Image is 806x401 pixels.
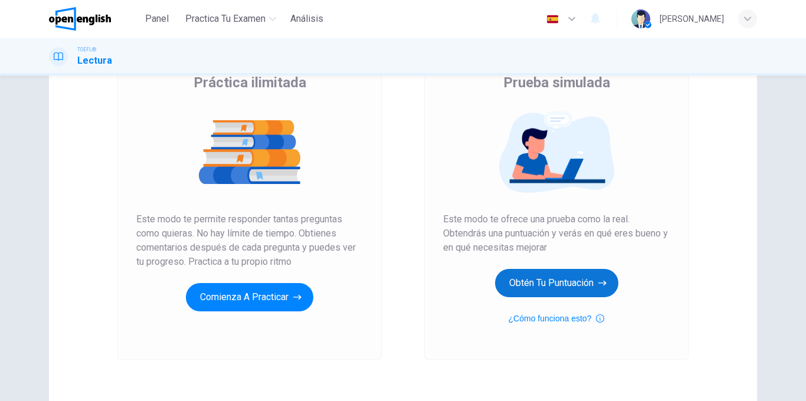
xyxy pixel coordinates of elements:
button: Comienza a practicar [186,283,313,311]
button: Análisis [286,8,328,29]
button: ¿Cómo funciona esto? [509,311,605,326]
span: Prueba simulada [503,73,610,92]
button: Obtén tu puntuación [495,269,618,297]
img: es [545,15,560,24]
img: OpenEnglish logo [49,7,111,31]
a: OpenEnglish logo [49,7,138,31]
span: Este modo te ofrece una prueba como la real. Obtendrás una puntuación y verás en qué eres bueno y... [443,212,670,255]
button: Panel [138,8,176,29]
span: Practica tu examen [185,12,266,26]
span: Práctica ilimitada [194,73,306,92]
span: Panel [145,12,169,26]
span: TOEFL® [77,45,96,54]
span: Este modo te permite responder tantas preguntas como quieras. No hay límite de tiempo. Obtienes c... [136,212,363,269]
h1: Lectura [77,54,112,68]
img: Profile picture [631,9,650,28]
div: [PERSON_NAME] [660,12,724,26]
button: Practica tu examen [181,8,281,29]
span: Análisis [290,12,323,26]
